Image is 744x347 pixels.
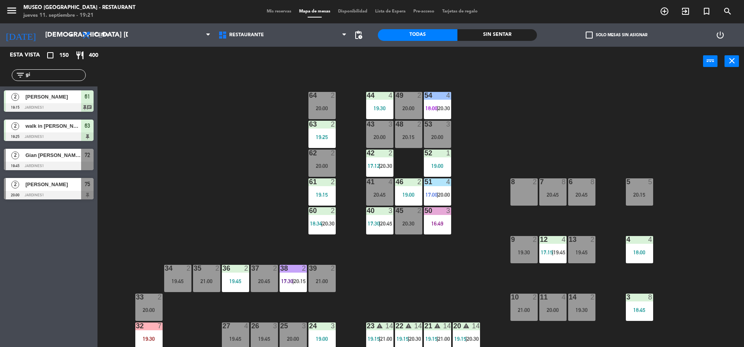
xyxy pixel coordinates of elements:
span: 19:15 [397,336,409,342]
div: 5 [627,178,627,185]
button: menu [6,5,18,19]
span: 2 [11,151,19,159]
div: Esta vista [4,51,56,60]
div: jueves 11. septiembre - 19:21 [23,12,135,19]
span: 20:30 [438,105,450,111]
span: 20:15 [294,278,306,284]
div: 18:45 [626,307,653,313]
span: | [437,336,438,342]
div: 14 [472,322,480,329]
i: exit_to_app [681,7,690,16]
div: 3 [388,207,393,214]
div: 2 [331,265,335,272]
div: 19:45 [568,250,595,255]
div: 4 [446,178,451,185]
span: | [552,249,554,255]
div: 20:00 [424,134,451,140]
i: turned_in_not [702,7,711,16]
span: Gian [PERSON_NAME] [PERSON_NAME] [25,151,81,159]
div: 19:00 [424,163,451,169]
div: 37 [252,265,252,272]
i: restaurant [75,51,85,60]
div: 38 [280,265,281,272]
div: 2 [590,236,595,243]
div: 2 [417,121,422,128]
div: 2 [533,294,537,301]
div: 21:00 [510,307,538,313]
span: | [292,278,294,284]
i: menu [6,5,18,16]
div: 51 [425,178,425,185]
i: crop_square [46,51,55,60]
span: Restaurante [229,32,264,38]
div: Todas [378,29,457,41]
input: Filtrar por nombre... [25,71,85,79]
div: 54 [425,92,425,99]
i: filter_list [16,70,25,80]
div: 20:00 [280,336,307,342]
span: | [321,220,323,227]
div: 19:45 [251,336,278,342]
span: 20:45 [380,220,392,227]
div: 2 [158,294,162,301]
div: 19:30 [510,250,538,255]
div: 4 [627,236,627,243]
div: 2 [417,92,422,99]
div: Sin sentar [457,29,537,41]
div: 3 [388,121,393,128]
span: 2 [11,122,19,130]
span: 20:30 [380,163,392,169]
span: 61 [85,92,90,101]
span: | [437,192,438,198]
button: power_input [703,55,717,67]
i: power_settings_new [716,30,725,40]
span: 19:15 [425,336,438,342]
i: warning [405,322,412,329]
span: check_box_outline_blank [586,32,593,39]
div: 4 [562,294,566,301]
div: 14 [443,322,451,329]
div: 52 [425,150,425,157]
div: 14 [414,322,422,329]
span: 400 [89,51,98,60]
div: 20:15 [395,134,422,140]
span: 20:30 [409,336,421,342]
div: 19:45 [164,278,191,284]
span: 19:15 [368,336,380,342]
button: close [725,55,739,67]
div: 4 [648,236,653,243]
i: arrow_drop_down [67,30,76,40]
i: warning [434,322,441,329]
div: 19:30 [366,106,393,111]
div: 20:45 [539,192,567,197]
div: 2 [215,265,220,272]
span: 17:15 [541,249,553,255]
div: 20:00 [135,307,163,313]
div: 2 [331,92,335,99]
div: 19:00 [308,336,336,342]
div: 3 [446,207,451,214]
div: 2 [331,121,335,128]
div: 2 [331,178,335,185]
i: warning [463,322,469,329]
